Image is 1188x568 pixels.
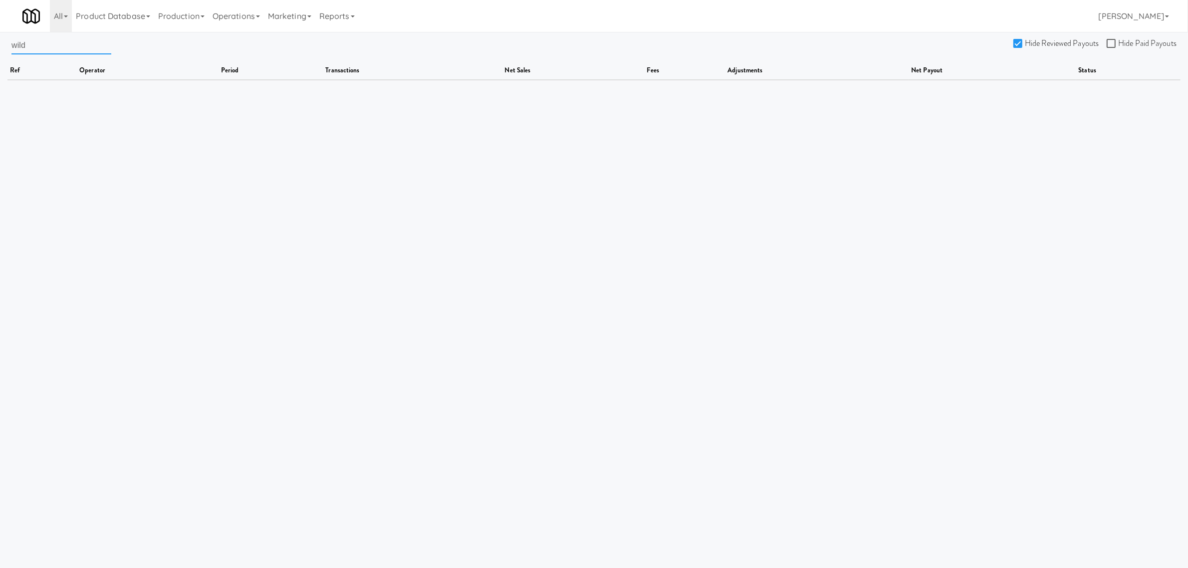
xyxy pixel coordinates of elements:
th: period [219,62,323,80]
th: fees [644,62,725,80]
th: ref [7,62,77,80]
input: Hide Reviewed Payouts [1013,40,1025,48]
th: operator [77,62,219,80]
input: Hide Paid Payouts [1107,40,1118,48]
th: status [1076,62,1181,80]
th: adjustments [725,62,909,80]
th: transactions [323,62,502,80]
label: Hide Reviewed Payouts [1013,36,1099,51]
th: net payout [909,62,1076,80]
label: Hide Paid Payouts [1107,36,1177,51]
th: net sales [502,62,644,80]
img: Micromart [22,7,40,25]
input: Search by operator [11,36,111,54]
